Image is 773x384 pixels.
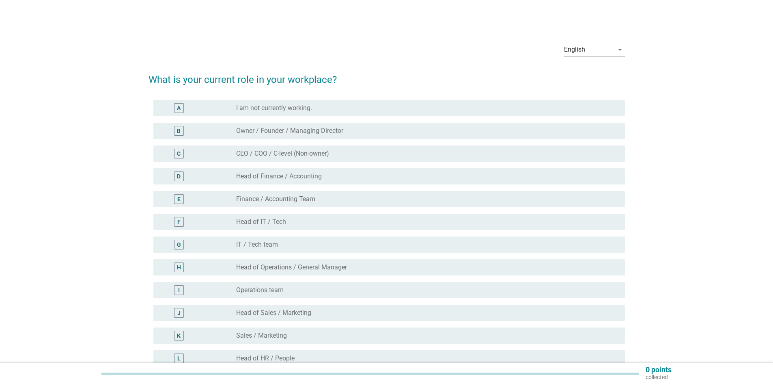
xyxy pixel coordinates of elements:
[177,218,181,226] div: F
[236,150,329,158] label: CEO / COO / C-level (Non-owner)
[178,286,180,295] div: I
[236,241,278,249] label: IT / Tech team
[177,104,181,113] div: A
[236,127,343,135] label: Owner / Founder / Managing Director
[177,195,181,204] div: E
[236,286,284,294] label: Operations team
[177,241,181,249] div: G
[615,45,625,54] i: arrow_drop_down
[236,354,295,362] label: Head of HR / People
[177,150,181,158] div: C
[236,195,315,203] label: Finance / Accounting Team
[236,218,286,226] label: Head of IT / Tech
[236,309,311,317] label: Head of Sales / Marketing
[149,64,625,87] h2: What is your current role in your workplace?
[177,309,181,317] div: J
[646,366,672,373] p: 0 points
[236,332,287,340] label: Sales / Marketing
[177,172,181,181] div: D
[177,263,181,272] div: H
[564,46,585,53] div: English
[236,263,347,271] label: Head of Operations / General Manager
[177,354,181,363] div: L
[236,104,312,112] label: I am not currently working.
[177,332,181,340] div: K
[646,373,672,381] p: collected
[177,127,181,135] div: B
[236,172,322,180] label: Head of Finance / Accounting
